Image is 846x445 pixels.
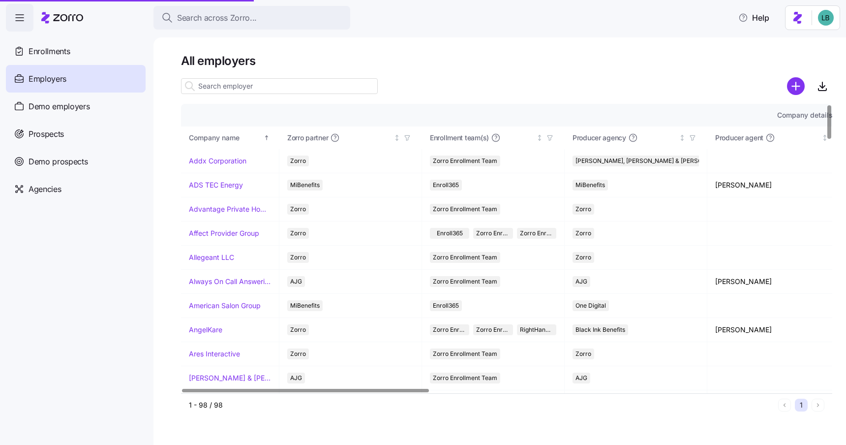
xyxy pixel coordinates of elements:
span: AJG [290,276,302,287]
a: [PERSON_NAME] & [PERSON_NAME]'s [189,373,271,383]
div: Not sorted [536,134,543,141]
span: AJG [575,373,587,383]
button: 1 [795,399,808,412]
span: Enroll365 [437,228,463,239]
span: Enroll365 [433,300,459,311]
span: Search across Zorro... [177,12,257,24]
a: Agencies [6,175,146,203]
a: Employers [6,65,146,93]
div: Not sorted [679,134,686,141]
a: Affect Provider Group [189,228,259,238]
span: Zorro Enrollment Experts [520,228,553,239]
div: Sorted ascending [263,134,270,141]
span: AJG [575,276,587,287]
span: Agencies [29,183,61,195]
a: American Salon Group [189,301,261,311]
span: Zorro Enrollment Team [433,373,497,383]
span: Zorro Enrollment Team [476,228,510,239]
h1: All employers [181,53,832,68]
a: Addx Corporation [189,156,246,166]
a: Ares Interactive [189,349,240,359]
a: Allegeant LLC [189,253,234,262]
th: Company nameSorted ascending [181,127,279,149]
th: Enrollment team(s)Not sorted [422,127,565,149]
span: Zorro partner [287,133,328,143]
span: Zorro [290,204,306,215]
span: Zorro [575,349,591,359]
span: Employers [29,73,66,85]
button: Next page [812,399,824,412]
a: Demo prospects [6,148,146,175]
span: Prospects [29,128,64,140]
span: Demo employers [29,100,90,113]
a: Prospects [6,120,146,148]
span: Zorro Enrollment Team [433,276,497,287]
svg: add icon [787,77,805,95]
a: Enrollments [6,37,146,65]
span: [PERSON_NAME], [PERSON_NAME] & [PERSON_NAME] [575,156,728,166]
span: AJG [290,373,302,383]
span: RightHandMan Financial [520,324,553,335]
img: 55738f7c4ee29e912ff6c7eae6e0401b [818,10,834,26]
th: Zorro partnerNot sorted [279,127,422,149]
span: Zorro [575,252,591,263]
a: ADS TEC Energy [189,180,243,190]
input: Search employer [181,78,378,94]
div: Not sorted [393,134,400,141]
span: Demo prospects [29,156,88,168]
span: Zorro [290,228,306,239]
span: MiBenefits [290,180,320,191]
span: One Digital [575,300,606,311]
span: Zorro Enrollment Experts [476,324,510,335]
span: Zorro Enrollment Team [433,156,497,166]
span: Enroll365 [433,180,459,191]
button: Search across Zorro... [153,6,350,30]
span: Producer agency [573,133,626,143]
span: Help [738,12,769,24]
span: Zorro [290,156,306,166]
a: Advantage Private Home Care [189,204,271,214]
a: Always On Call Answering Service [189,277,271,286]
span: Zorro [290,324,306,335]
span: Zorro Enrollment Team [433,349,497,359]
span: Zorro [575,204,591,215]
span: Zorro Enrollment Team [433,324,466,335]
span: Producer agent [715,133,763,143]
span: Zorro [575,228,591,239]
a: Demo employers [6,93,146,120]
a: AngelKare [189,325,222,335]
span: Enrollments [29,45,70,58]
span: Zorro Enrollment Team [433,204,497,215]
span: MiBenefits [290,300,320,311]
button: Help [730,8,777,28]
span: Enrollment team(s) [430,133,489,143]
span: MiBenefits [575,180,605,191]
span: Black Ink Benefits [575,324,625,335]
span: Zorro Enrollment Team [433,252,497,263]
div: Company name [189,132,262,143]
button: Previous page [778,399,791,412]
span: Zorro [290,349,306,359]
div: 1 - 98 / 98 [189,400,774,410]
span: Zorro [290,252,306,263]
th: Producer agencyNot sorted [565,127,707,149]
div: Not sorted [821,134,828,141]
